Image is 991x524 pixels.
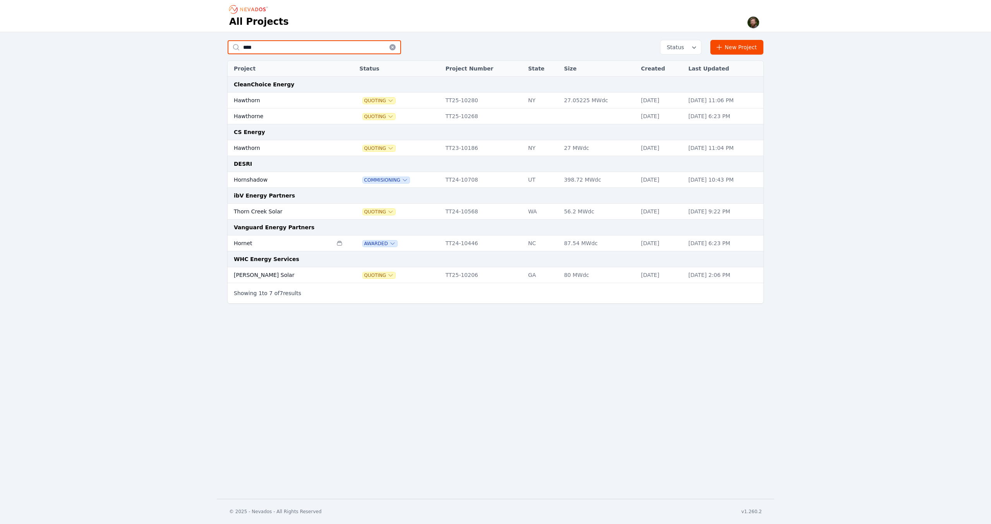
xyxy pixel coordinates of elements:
[228,204,333,220] td: Thorn Creek Solar
[710,40,763,55] a: New Project
[228,140,333,156] td: Hawthorn
[684,204,763,220] td: [DATE] 9:22 PM
[442,140,524,156] td: TT23-10186
[442,204,524,220] td: TT24-10568
[228,156,763,172] td: DESRI
[660,40,701,54] button: Status
[684,235,763,251] td: [DATE] 6:23 PM
[560,235,637,251] td: 87.54 MWdc
[560,172,637,188] td: 398.72 MWdc
[228,77,763,93] td: CleanChoice Energy
[637,108,684,124] td: [DATE]
[637,61,684,77] th: Created
[637,204,684,220] td: [DATE]
[363,177,410,183] button: Commisioning
[524,267,560,283] td: GA
[524,204,560,220] td: WA
[442,108,524,124] td: TT25-10268
[229,15,289,28] h1: All Projects
[560,93,637,108] td: 27.05225 MWdc
[363,145,396,151] button: Quoting
[228,93,763,108] tr: HawthornQuotingTT25-10280NY27.05225 MWdc[DATE][DATE] 11:06 PM
[684,267,763,283] td: [DATE] 2:06 PM
[228,267,333,283] td: [PERSON_NAME] Solar
[363,241,397,247] button: Awarded
[442,267,524,283] td: TT25-10206
[684,93,763,108] td: [DATE] 11:06 PM
[524,93,560,108] td: NY
[228,140,763,156] tr: HawthornQuotingTT23-10186NY27 MWdc[DATE][DATE] 11:04 PM
[524,140,560,156] td: NY
[228,172,333,188] td: Hornshadow
[363,209,396,215] button: Quoting
[228,93,333,108] td: Hawthorn
[637,172,684,188] td: [DATE]
[259,290,262,296] span: 1
[363,98,396,104] button: Quoting
[229,3,270,15] nav: Breadcrumb
[356,61,442,77] th: Status
[524,172,560,188] td: UT
[228,251,763,267] td: WHC Energy Services
[234,289,301,297] p: Showing to of results
[442,172,524,188] td: TT24-10708
[637,140,684,156] td: [DATE]
[228,267,763,283] tr: [PERSON_NAME] SolarQuotingTT25-10206GA80 MWdc[DATE][DATE] 2:06 PM
[442,93,524,108] td: TT25-10280
[228,108,763,124] tr: HawthorneQuotingTT25-10268[DATE][DATE] 6:23 PM
[684,140,763,156] td: [DATE] 11:04 PM
[684,172,763,188] td: [DATE] 10:43 PM
[228,188,763,204] td: ibV Energy Partners
[363,113,396,120] button: Quoting
[228,108,333,124] td: Hawthorne
[741,509,762,515] div: v1.260.2
[637,267,684,283] td: [DATE]
[228,220,763,235] td: Vanguard Energy Partners
[560,140,637,156] td: 27 MWdc
[269,290,273,296] span: 7
[229,509,322,515] div: © 2025 - Nevados - All Rights Reserved
[228,124,763,140] td: CS Energy
[747,16,760,29] img: Sam Prest
[442,235,524,251] td: TT24-10446
[637,235,684,251] td: [DATE]
[560,267,637,283] td: 80 MWdc
[637,93,684,108] td: [DATE]
[228,235,333,251] td: Hornet
[664,43,684,51] span: Status
[228,172,763,188] tr: HornshadowCommisioningTT24-10708UT398.72 MWdc[DATE][DATE] 10:43 PM
[684,108,763,124] td: [DATE] 6:23 PM
[560,61,637,77] th: Size
[228,204,763,220] tr: Thorn Creek SolarQuotingTT24-10568WA56.2 MWdc[DATE][DATE] 9:22 PM
[363,272,396,278] button: Quoting
[228,61,333,77] th: Project
[228,235,763,251] tr: HornetAwardedTT24-10446NC87.54 MWdc[DATE][DATE] 6:23 PM
[684,61,763,77] th: Last Updated
[279,290,283,296] span: 7
[524,235,560,251] td: NC
[442,61,524,77] th: Project Number
[560,204,637,220] td: 56.2 MWdc
[524,61,560,77] th: State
